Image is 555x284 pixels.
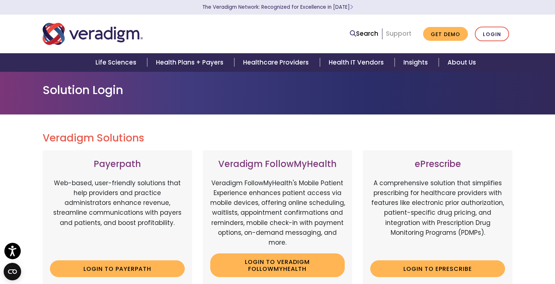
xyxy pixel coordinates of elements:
[423,27,468,41] a: Get Demo
[386,29,411,38] a: Support
[210,159,345,170] h3: Veradigm FollowMyHealth
[210,178,345,248] p: Veradigm FollowMyHealth's Mobile Patient Experience enhances patient access via mobile devices, o...
[4,263,21,280] button: Open CMP widget
[234,53,320,72] a: Healthcare Providers
[210,253,345,277] a: Login to Veradigm FollowMyHealth
[395,53,439,72] a: Insights
[439,53,485,72] a: About Us
[50,260,185,277] a: Login to Payerpath
[147,53,234,72] a: Health Plans + Payers
[50,159,185,170] h3: Payerpath
[202,4,353,11] a: The Veradigm Network: Recognized for Excellence in [DATE]Learn More
[350,29,378,39] a: Search
[320,53,395,72] a: Health IT Vendors
[50,178,185,255] p: Web-based, user-friendly solutions that help providers and practice administrators enhance revenu...
[370,260,505,277] a: Login to ePrescribe
[87,53,147,72] a: Life Sciences
[370,178,505,255] p: A comprehensive solution that simplifies prescribing for healthcare providers with features like ...
[415,232,546,275] iframe: Drift Chat Widget
[475,27,509,42] a: Login
[43,132,513,144] h2: Veradigm Solutions
[43,83,513,97] h1: Solution Login
[43,22,143,46] img: Veradigm logo
[370,159,505,170] h3: ePrescribe
[350,4,353,11] span: Learn More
